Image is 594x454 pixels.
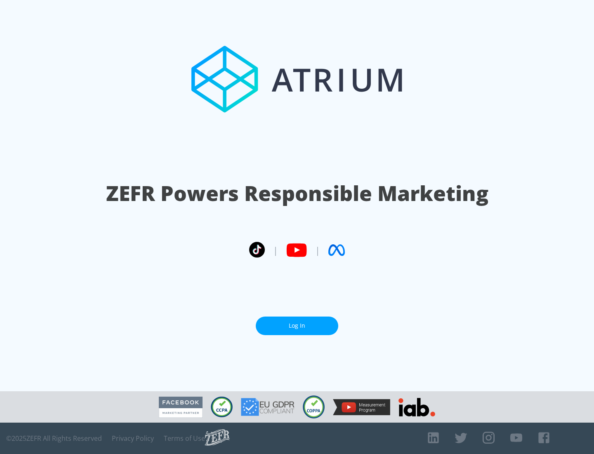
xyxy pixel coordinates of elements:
img: IAB [398,398,435,416]
a: Privacy Policy [112,434,154,442]
span: © 2025 ZEFR All Rights Reserved [6,434,102,442]
span: | [273,244,278,256]
img: YouTube Measurement Program [333,399,390,415]
img: GDPR Compliant [241,398,295,416]
span: | [315,244,320,256]
img: COPPA Compliant [303,395,325,419]
a: Terms of Use [164,434,205,442]
img: Facebook Marketing Partner [159,397,203,418]
a: Log In [256,317,338,335]
h1: ZEFR Powers Responsible Marketing [106,179,488,208]
img: CCPA Compliant [211,397,233,417]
